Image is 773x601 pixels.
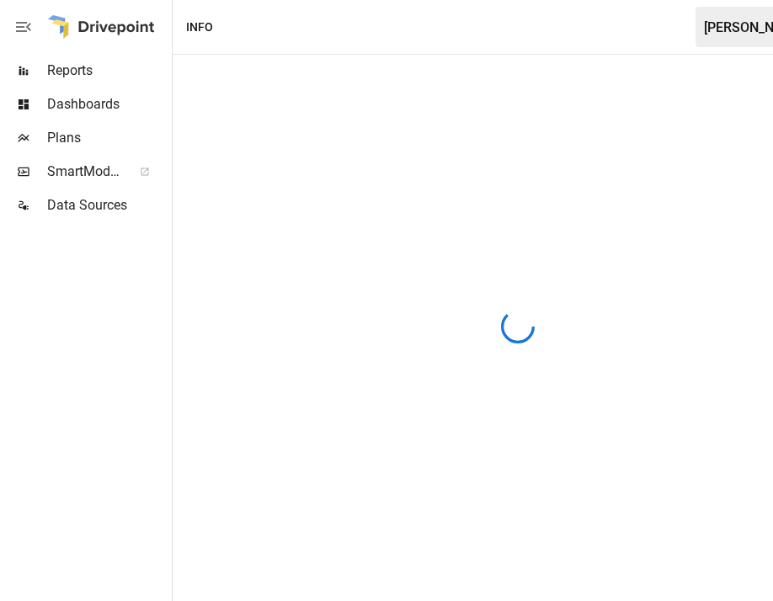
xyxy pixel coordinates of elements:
span: ™ [120,159,132,180]
span: Reports [47,61,168,81]
span: SmartModel [47,162,121,182]
span: Plans [47,128,168,148]
span: Dashboards [47,94,168,114]
span: Data Sources [47,195,168,215]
